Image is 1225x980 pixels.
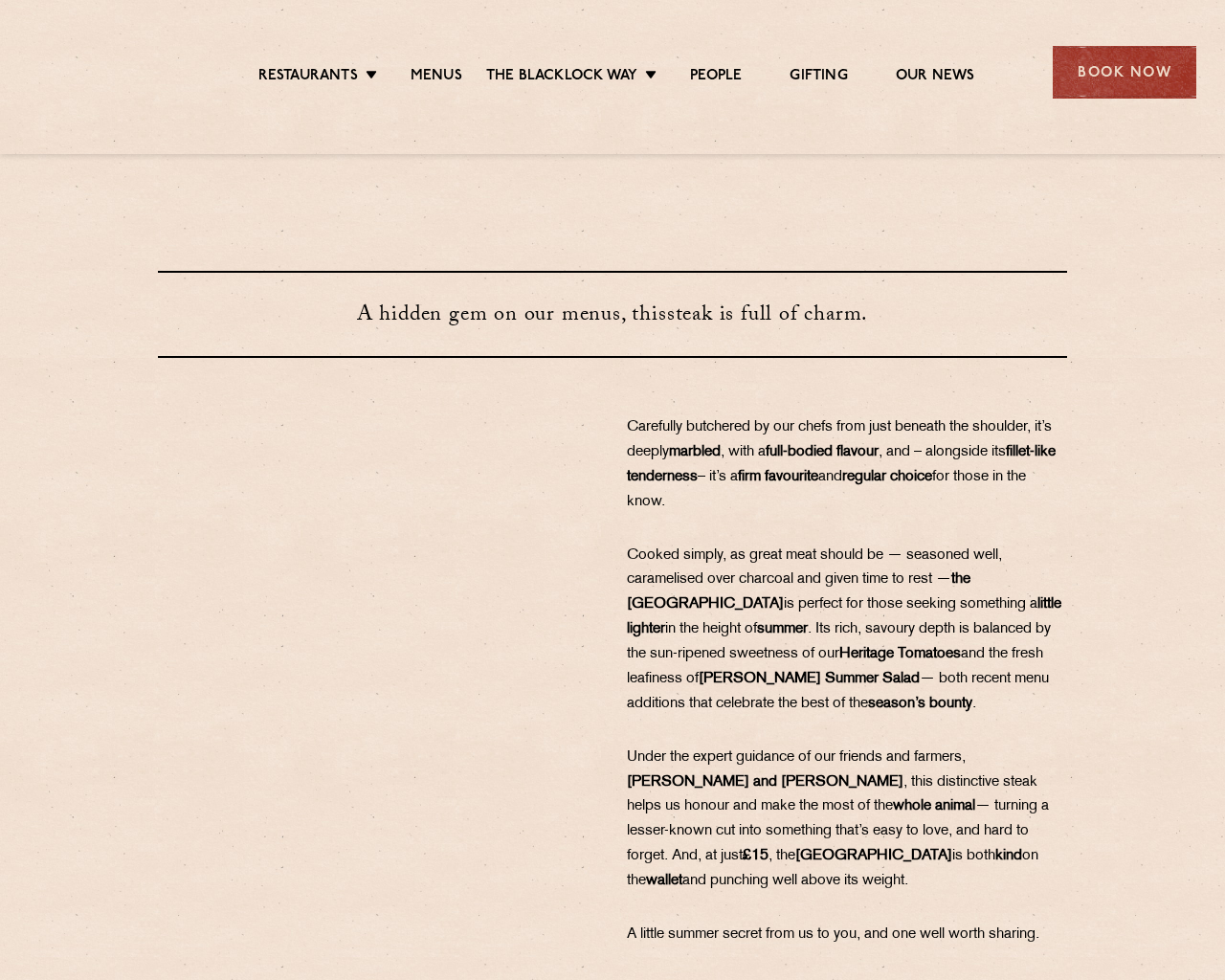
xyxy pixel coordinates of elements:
[995,849,1022,863] b: kind
[721,445,766,459] span: , with a
[627,750,966,765] span: Under the expert guidance of our friends and farmers,
[627,647,1043,686] span: and the fresh leafiness of
[627,775,903,790] b: [PERSON_NAME] and [PERSON_NAME]
[627,445,1056,484] b: fillet-like tenderness
[795,849,952,863] b: [GEOGRAPHIC_DATA]
[766,445,879,459] b: full-bodied flavour
[893,799,975,813] b: whole animal
[743,849,768,863] b: £15
[627,548,1002,588] span: Cooked simply, as great meat should be — seasoned well, caramelised over charcoal and given time ...
[682,874,908,888] span: and punching well above its weight.
[627,622,1051,661] span: . Its rich, savoury depth is balanced by the sun-ripened sweetness of our
[952,849,995,863] span: is both
[258,67,358,86] a: Restaurants
[839,647,961,661] b: Heritage Tomatoes
[842,470,932,484] b: regular choice
[1053,46,1196,99] div: Book Now
[627,672,1049,711] span: — both recent menu additions that celebrate the best of the
[627,799,1049,863] span: — turning a lesser-known cut into something that’s easy to love, and hard to forget. And, at just
[699,672,920,686] b: [PERSON_NAME] Summer Salad
[879,445,1006,459] span: , and – alongside its
[784,597,1037,612] span: is perfect for those seeking something a
[757,622,808,636] b: summer
[818,470,842,484] span: and
[665,622,757,636] span: in the height of
[738,470,818,484] b: firm favourite
[698,470,738,484] span: – it’s a
[868,697,972,711] b: season’s bounty
[486,67,637,86] a: The Blacklock Way
[627,420,1052,459] span: Carefully butchered by our chefs from just beneath the shoulder, it’s deeply
[790,67,847,86] a: Gifting
[646,874,682,888] b: wallet
[896,67,975,86] a: Our News
[411,67,462,86] a: Menus
[627,927,1039,942] span: A little summer secret from us to you, and one well worth sharing.
[29,18,189,125] img: svg%3E
[972,697,976,711] span: .
[690,67,742,86] a: People
[768,849,795,863] span: , the
[357,299,667,334] span: A hidden gem on our menus, this
[627,470,1026,509] span: for those in the know.
[402,129,823,213] img: SUMMER SPOTLIGHT: THE DENVER.
[669,445,721,459] b: marbled
[667,299,868,334] span: steak is full of charm.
